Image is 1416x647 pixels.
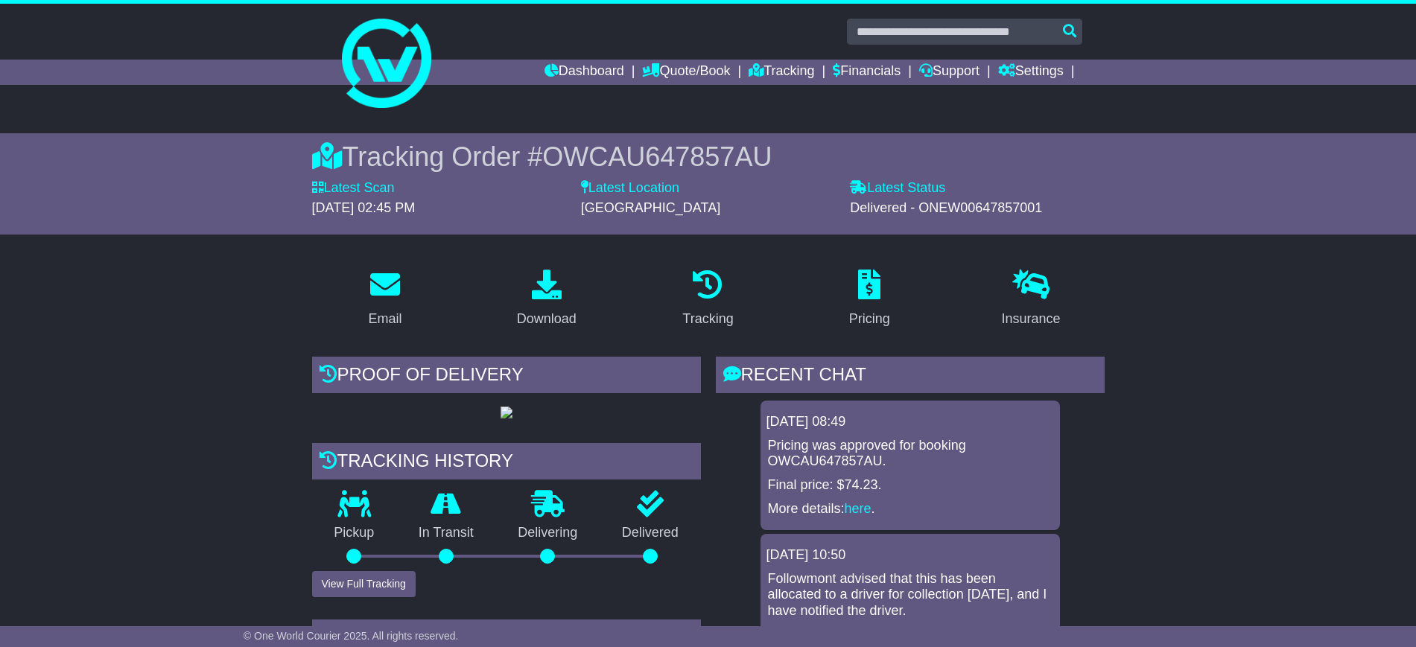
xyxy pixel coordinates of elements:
[768,501,1053,517] p: More details: .
[358,264,411,334] a: Email
[716,357,1105,397] div: RECENT CHAT
[768,438,1053,470] p: Pricing was approved for booking OWCAU647857AU.
[766,547,1054,564] div: [DATE] 10:50
[766,414,1054,430] div: [DATE] 08:49
[1002,309,1061,329] div: Insurance
[992,264,1070,334] a: Insurance
[312,571,416,597] button: View Full Tracking
[312,443,701,483] div: Tracking history
[673,264,743,334] a: Tracking
[501,407,512,418] img: GetPodImage
[581,200,720,215] span: [GEOGRAPHIC_DATA]
[507,264,586,334] a: Download
[517,309,577,329] div: Download
[845,501,871,516] a: here
[642,60,730,85] a: Quote/Book
[496,525,600,541] p: Delivering
[581,180,679,197] label: Latest Location
[312,180,395,197] label: Latest Scan
[768,571,1053,619] p: Followmont advised that this has been allocated to a driver for collection [DATE], and I have not...
[850,180,945,197] label: Latest Status
[368,309,401,329] div: Email
[312,200,416,215] span: [DATE] 02:45 PM
[768,477,1053,494] p: Final price: $74.23.
[545,60,624,85] a: Dashboard
[312,357,701,397] div: Proof of Delivery
[682,309,733,329] div: Tracking
[850,200,1042,215] span: Delivered - ONEW00647857001
[919,60,980,85] a: Support
[998,60,1064,85] a: Settings
[600,525,701,541] p: Delivered
[833,60,901,85] a: Financials
[749,60,814,85] a: Tracking
[849,309,890,329] div: Pricing
[312,141,1105,173] div: Tracking Order #
[312,525,397,541] p: Pickup
[839,264,900,334] a: Pricing
[244,630,459,642] span: © One World Courier 2025. All rights reserved.
[542,141,772,172] span: OWCAU647857AU
[396,525,496,541] p: In Transit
